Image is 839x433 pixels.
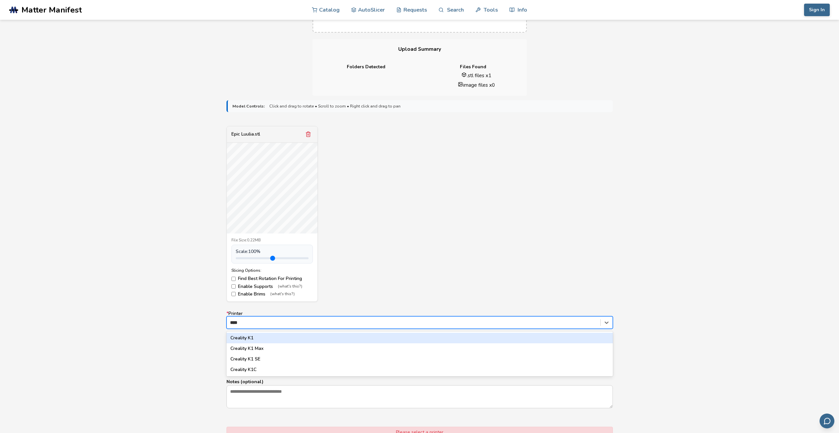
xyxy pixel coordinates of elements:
[226,364,613,375] div: Creality K1C
[278,284,302,289] span: (what's this?)
[226,354,613,364] div: Creality K1 SE
[431,81,522,88] li: image files x 0
[231,132,260,137] div: Epic Luulia.stl
[226,311,613,329] label: Printer
[231,292,313,297] label: Enable Brims
[226,378,613,385] p: Notes (optional)
[424,64,522,70] h4: Files Found
[230,320,241,325] input: *PrinterCreality K1Creality K1 MaxCreality K1 SECreality K1C
[270,292,295,296] span: (what's this?)
[226,343,613,354] div: Creality K1 Max
[236,249,260,254] span: Scale: 100 %
[231,292,236,296] input: Enable Brims(what's this?)
[820,414,834,428] button: Send feedback via email
[231,238,313,243] div: File Size: 0.22MB
[431,72,522,79] li: .stl files x 1
[227,386,613,408] textarea: Notes (optional)
[21,5,82,15] span: Matter Manifest
[313,39,527,59] h3: Upload Summary
[231,268,313,273] div: Slicing Options:
[231,284,313,289] label: Enable Supports
[231,277,236,281] input: Find Best Rotation For Printing
[804,4,830,16] button: Sign In
[304,130,313,139] button: Remove model
[231,276,313,281] label: Find Best Rotation For Printing
[232,104,265,108] strong: Model Controls:
[317,64,415,70] h4: Folders Detected
[269,104,401,108] span: Click and drag to rotate • Scroll to zoom • Right click and drag to pan
[226,333,613,343] div: Creality K1
[231,284,236,289] input: Enable Supports(what's this?)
